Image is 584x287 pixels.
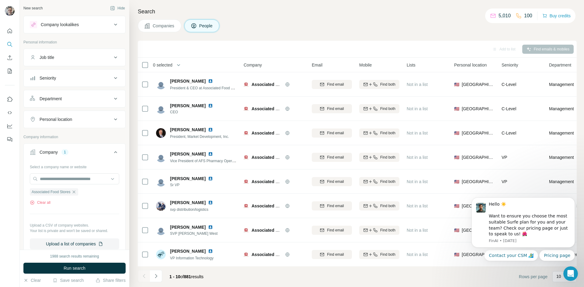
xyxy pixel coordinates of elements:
span: Department [549,62,571,68]
span: [PERSON_NAME] [170,176,206,182]
h4: Search [138,7,577,16]
img: Logo of Associated Food Stores [244,203,249,208]
span: Find both [380,155,395,160]
p: Company information [23,134,126,140]
span: Find email [327,155,344,160]
span: Personal location [454,62,487,68]
button: Hide [106,4,129,13]
button: Job title [24,50,125,65]
span: Find both [380,130,395,136]
span: 🇺🇸 [454,227,459,233]
span: 🇺🇸 [454,81,459,87]
span: Company [244,62,262,68]
div: Company lookalikes [41,22,79,28]
span: Mobile [359,62,372,68]
button: Quick start [5,26,15,36]
img: Logo of Associated Food Stores [244,179,249,184]
span: President, Market Development, Inc. [170,135,229,139]
span: [GEOGRAPHIC_DATA] [462,203,494,209]
button: Use Surfe API [5,107,15,118]
span: Find email [327,130,344,136]
span: Find email [327,203,344,209]
span: Management [549,130,574,136]
button: Navigate to next page [150,270,162,282]
span: Associated Food Stores [252,228,300,233]
span: Vice President of AFS Pharmacy Operations [170,158,242,163]
p: Your list is private and won't be saved or shared. [30,228,119,234]
img: Avatar [156,104,166,114]
div: New search [23,5,43,11]
span: [GEOGRAPHIC_DATA] [462,179,494,185]
button: My lists [5,66,15,77]
img: Logo of Associated Food Stores [244,228,249,233]
button: Find both [359,201,399,210]
button: Department [24,91,125,106]
button: Find email [312,226,352,235]
button: Seniority [24,71,125,85]
img: LinkedIn logo [208,176,213,181]
p: 100 [524,12,532,19]
span: Not in a list [407,252,428,257]
span: Email [312,62,322,68]
span: 🇺🇸 [454,130,459,136]
div: Seniority [40,75,56,81]
img: LinkedIn logo [208,79,213,84]
button: Enrich CSV [5,52,15,63]
span: Associated Food Stores [252,155,300,160]
img: Logo of Associated Food Stores [244,131,249,135]
span: Find email [327,179,344,184]
span: [GEOGRAPHIC_DATA] [462,154,494,160]
span: Companies [153,23,175,29]
span: Not in a list [407,131,428,135]
span: 🇺🇸 [454,179,459,185]
span: [PERSON_NAME] [170,127,206,133]
span: svp distribution/logistics [170,207,208,212]
span: Management [549,81,574,87]
span: Not in a list [407,228,428,233]
span: Not in a list [407,106,428,111]
button: Clear [23,277,41,283]
span: Not in a list [407,203,428,208]
button: Buy credits [542,12,571,20]
span: Not in a list [407,179,428,184]
img: LinkedIn logo [208,200,213,205]
span: Management [549,106,574,112]
img: LinkedIn logo [208,103,213,108]
span: Associated Food Stores [252,82,300,87]
span: Not in a list [407,82,428,87]
button: Find email [312,104,352,113]
img: LinkedIn logo [208,225,213,230]
span: [GEOGRAPHIC_DATA] [462,106,494,112]
span: CEO [170,109,220,115]
p: 10 [556,273,561,279]
button: Find both [359,250,399,259]
span: Find both [380,252,395,257]
span: Find both [380,227,395,233]
p: Personal information [23,39,126,45]
div: Job title [40,54,54,60]
button: Search [5,39,15,50]
img: Logo of Associated Food Stores [244,252,249,257]
span: Associated Food Stores [252,106,300,111]
span: [PERSON_NAME] [170,103,206,109]
span: Find both [380,106,395,111]
img: LinkedIn logo [208,127,213,132]
img: Avatar [156,80,166,89]
img: Avatar [5,6,15,16]
span: 0 selected [153,62,172,68]
span: [PERSON_NAME] [170,248,206,254]
div: 1 [61,149,68,155]
span: 🇺🇸 [454,203,459,209]
button: Find email [312,80,352,89]
span: 🇺🇸 [454,251,459,258]
span: of [180,274,184,279]
button: Find email [312,201,352,210]
img: Avatar [156,250,166,259]
span: [PERSON_NAME] [170,151,206,157]
button: Find both [359,177,399,186]
span: C-Level [502,131,516,135]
